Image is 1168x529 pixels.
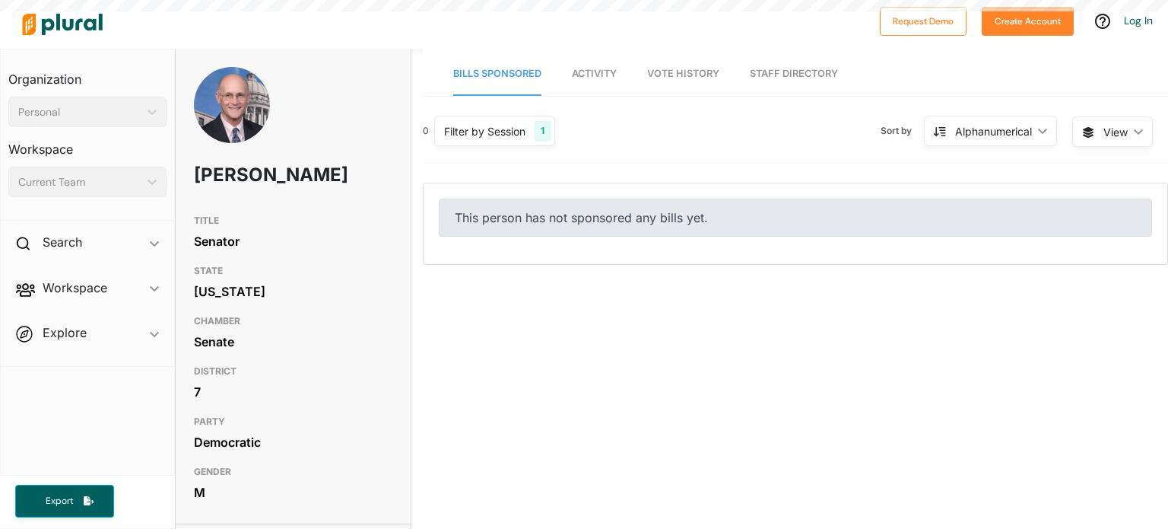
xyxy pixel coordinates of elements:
[194,330,393,353] div: Senate
[8,57,167,91] h3: Organization
[982,7,1074,36] button: Create Account
[423,124,429,138] div: 0
[194,67,270,168] img: Headshot of Hob Bryan
[194,280,393,303] div: [US_STATE]
[880,12,966,28] a: Request Demo
[15,485,114,518] button: Export
[439,199,1152,237] div: This person has not sponsored any bills yet.
[880,7,966,36] button: Request Demo
[43,234,82,250] h2: Search
[194,312,393,330] h3: CHAMBER
[18,174,141,190] div: Current Team
[444,123,525,139] div: Filter by Session
[194,262,393,280] h3: STATE
[453,53,541,96] a: Bills Sponsored
[1124,14,1153,27] a: Log In
[194,431,393,454] div: Democratic
[750,53,838,96] a: Staff Directory
[194,152,313,198] h1: [PERSON_NAME]
[955,123,1032,139] div: Alphanumerical
[572,53,617,96] a: Activity
[194,413,393,431] h3: PARTY
[194,481,393,504] div: M
[8,127,167,161] h3: Workspace
[881,124,924,138] span: Sort by
[572,68,617,79] span: Activity
[453,68,541,79] span: Bills Sponsored
[18,104,141,120] div: Personal
[647,68,719,79] span: Vote History
[194,463,393,481] h3: GENDER
[194,381,393,403] div: 7
[647,53,719,96] a: Vote History
[194,362,393,381] h3: DISTRICT
[194,230,393,253] div: Senator
[982,12,1074,28] a: Create Account
[194,212,393,230] h3: TITLE
[535,121,551,141] div: 1
[1103,124,1128,140] span: View
[35,495,84,508] span: Export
